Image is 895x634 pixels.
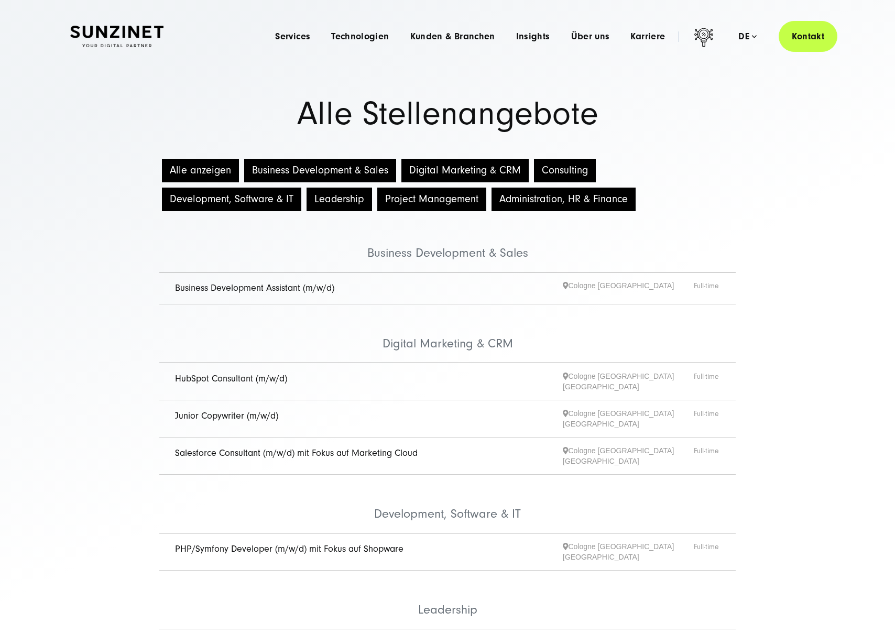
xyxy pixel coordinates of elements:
[563,408,694,429] span: Cologne [GEOGRAPHIC_DATA] [GEOGRAPHIC_DATA]
[516,31,550,42] a: Insights
[630,31,665,42] a: Karriere
[563,371,694,392] span: Cologne [GEOGRAPHIC_DATA] [GEOGRAPHIC_DATA]
[70,26,163,48] img: SUNZINET Full Service Digital Agentur
[410,31,495,42] a: Kunden & Branchen
[175,447,418,458] a: Salesforce Consultant (m/w/d) mit Fokus auf Marketing Cloud
[694,371,720,392] span: Full-time
[563,280,694,297] span: Cologne [GEOGRAPHIC_DATA]
[175,282,334,293] a: Business Development Assistant (m/w/d)
[275,31,310,42] a: Services
[175,373,287,384] a: HubSpot Consultant (m/w/d)
[571,31,610,42] a: Über uns
[694,445,720,466] span: Full-time
[175,543,403,554] a: PHP/Symfony Developer (m/w/d) mit Fokus auf Shopware
[244,159,396,182] button: Business Development & Sales
[307,188,372,211] button: Leadership
[738,31,757,42] div: de
[401,159,529,182] button: Digital Marketing & CRM
[159,571,736,629] li: Leadership
[534,159,596,182] button: Consulting
[162,159,239,182] button: Alle anzeigen
[175,410,278,421] a: Junior Copywriter (m/w/d)
[779,21,837,52] a: Kontakt
[159,304,736,363] li: Digital Marketing & CRM
[694,280,720,297] span: Full-time
[377,188,486,211] button: Project Management
[694,541,720,562] span: Full-time
[563,541,694,562] span: Cologne [GEOGRAPHIC_DATA] [GEOGRAPHIC_DATA]
[159,214,736,272] li: Business Development & Sales
[159,475,736,533] li: Development, Software & IT
[563,445,694,466] span: Cologne [GEOGRAPHIC_DATA] [GEOGRAPHIC_DATA]
[694,408,720,429] span: Full-time
[492,188,636,211] button: Administration, HR & Finance
[331,31,389,42] a: Technologien
[70,98,825,130] h1: Alle Stellenangebote
[162,188,301,211] button: Development, Software & IT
